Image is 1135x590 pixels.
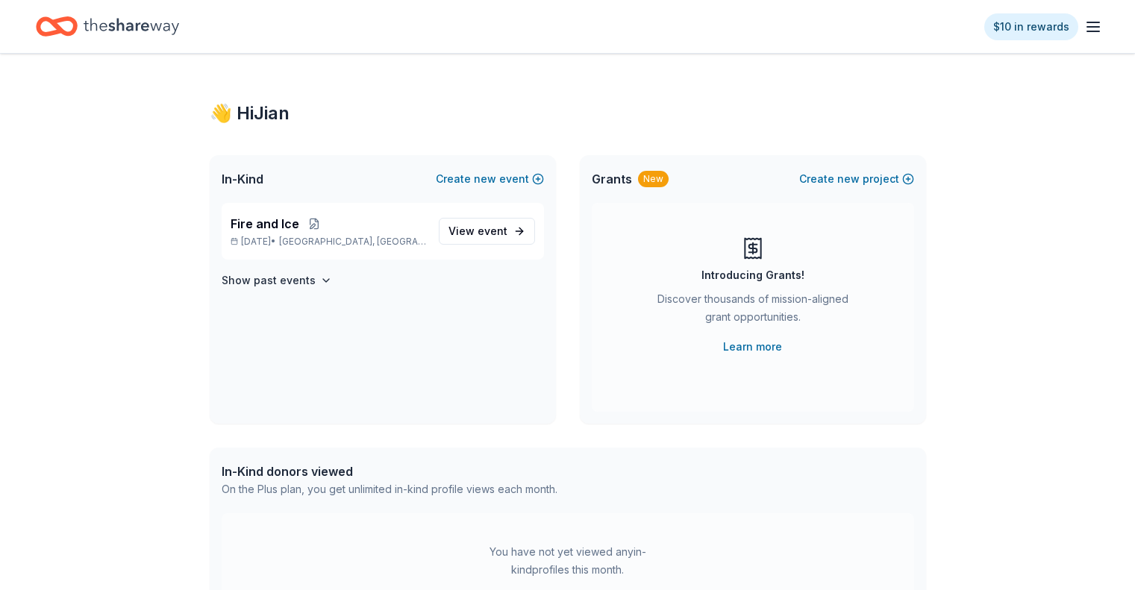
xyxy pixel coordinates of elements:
[475,543,661,579] div: You have not yet viewed any in-kind profiles this month.
[592,170,632,188] span: Grants
[837,170,860,188] span: new
[701,266,804,284] div: Introducing Grants!
[231,236,427,248] p: [DATE] •
[478,225,507,237] span: event
[222,480,557,498] div: On the Plus plan, you get unlimited in-kind profile views each month.
[210,101,926,125] div: 👋 Hi Jian
[222,272,316,289] h4: Show past events
[638,171,669,187] div: New
[279,236,426,248] span: [GEOGRAPHIC_DATA], [GEOGRAPHIC_DATA]
[723,338,782,356] a: Learn more
[231,215,299,233] span: Fire and Ice
[36,9,179,44] a: Home
[448,222,507,240] span: View
[799,170,914,188] button: Createnewproject
[222,272,332,289] button: Show past events
[222,462,557,480] div: In-Kind donors viewed
[439,218,535,245] a: View event
[222,170,263,188] span: In-Kind
[651,290,854,332] div: Discover thousands of mission-aligned grant opportunities.
[474,170,496,188] span: new
[984,13,1078,40] a: $10 in rewards
[436,170,544,188] button: Createnewevent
